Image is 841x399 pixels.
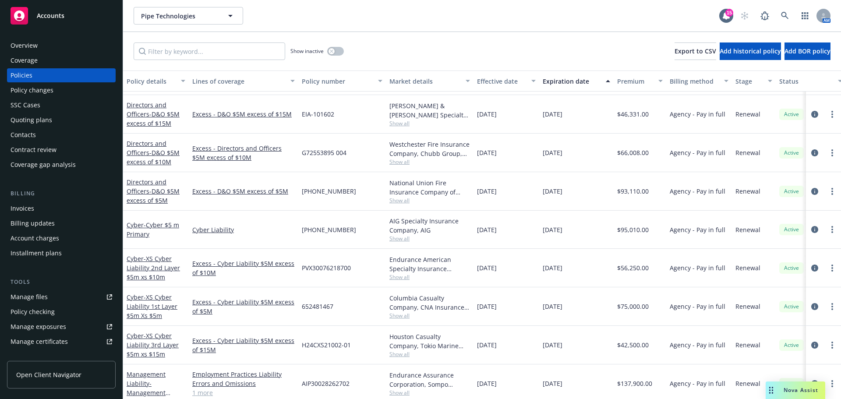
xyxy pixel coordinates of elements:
a: Installment plans [7,246,116,260]
span: [PHONE_NUMBER] [302,187,356,196]
a: circleInformation [809,301,820,312]
a: Report a Bug [756,7,774,25]
span: [DATE] [543,263,562,272]
a: Employment Practices Liability [192,370,295,379]
a: circleInformation [809,378,820,389]
span: [DATE] [477,148,497,157]
a: Contacts [7,128,116,142]
a: more [827,263,837,273]
span: Open Client Navigator [16,370,81,379]
a: Policy changes [7,83,116,97]
span: - XS Cyber Liability 1st Layer $5m Xs $5m [127,293,177,320]
span: Show all [389,197,470,204]
div: SSC Cases [11,98,40,112]
span: $66,008.00 [617,148,649,157]
a: more [827,378,837,389]
span: PVX30076218700 [302,263,351,272]
a: Excess - Directors and Officers $5M excess of $10M [192,144,295,162]
button: Billing method [666,71,732,92]
div: Houston Casualty Company, Tokio Marine HCC, RT Specialty Insurance Services, LLC (RSG Specialty, ... [389,332,470,350]
span: Agency - Pay in full [670,109,725,119]
span: [DATE] [477,225,497,234]
span: Show all [389,389,470,396]
a: 1 more [192,388,295,397]
span: Active [783,264,800,272]
span: Agency - Pay in full [670,340,725,350]
a: Contract review [7,143,116,157]
span: [DATE] [543,340,562,350]
span: Show all [389,235,470,242]
a: Directors and Officers [127,139,180,166]
div: National Union Fire Insurance Company of [GEOGRAPHIC_DATA], [GEOGRAPHIC_DATA], AIG, CRC Group [389,178,470,197]
span: G72553895 004 [302,148,346,157]
div: Account charges [11,231,59,245]
div: Overview [11,39,38,53]
span: Active [783,341,800,349]
span: - D&O $5M excess of $10M [127,148,180,166]
span: EIA-101602 [302,109,334,119]
a: circleInformation [809,186,820,197]
span: [DATE] [543,187,562,196]
span: Agency - Pay in full [670,148,725,157]
div: Status [779,77,833,86]
button: Policy details [123,71,189,92]
button: Add historical policy [720,42,781,60]
a: Directors and Officers [127,178,180,205]
button: Add BOR policy [784,42,830,60]
button: Export to CSV [675,42,716,60]
button: Nova Assist [766,381,825,399]
div: Policy checking [11,305,55,319]
span: - XS Cyber Liability 3rd Layer $5m xs $15m [127,332,179,358]
span: $93,110.00 [617,187,649,196]
button: Lines of coverage [189,71,298,92]
a: Overview [7,39,116,53]
div: AIG Specialty Insurance Company, AIG [389,216,470,235]
a: Cyber [127,293,177,320]
button: Premium [614,71,666,92]
div: Policy details [127,77,176,86]
div: Coverage gap analysis [11,158,76,172]
a: Excess - D&O $5M excess of $15M [192,109,295,119]
span: Renewal [735,302,760,311]
div: 15 [725,9,733,17]
span: $137,900.00 [617,379,652,388]
button: Stage [732,71,776,92]
a: circleInformation [809,263,820,273]
a: Cyber Liability [192,225,295,234]
div: Market details [389,77,460,86]
a: more [827,340,837,350]
div: Effective date [477,77,526,86]
button: Expiration date [539,71,614,92]
div: Policy number [302,77,373,86]
span: Renewal [735,187,760,196]
div: Quoting plans [11,113,52,127]
span: - Cyber $5 m Primary [127,221,179,238]
a: circleInformation [809,109,820,120]
a: Cyber [127,332,179,358]
span: $75,000.00 [617,302,649,311]
span: Accounts [37,12,64,19]
span: H24CXS21002-01 [302,340,351,350]
a: circleInformation [809,224,820,235]
div: Manage certificates [11,335,68,349]
div: Endurance Assurance Corporation, Sompo International [389,371,470,389]
span: Pipe Technologies [141,11,217,21]
span: $42,500.00 [617,340,649,350]
a: more [827,148,837,158]
span: [DATE] [477,302,497,311]
a: Manage exposures [7,320,116,334]
span: [DATE] [477,379,497,388]
span: Show inactive [290,47,324,55]
span: [DATE] [477,109,497,119]
a: SSC Cases [7,98,116,112]
div: Endurance American Specialty Insurance Company, Sompo International, CRC Group [389,255,470,273]
span: [DATE] [543,148,562,157]
a: more [827,109,837,120]
span: $95,010.00 [617,225,649,234]
span: [DATE] [543,379,562,388]
span: Export to CSV [675,47,716,55]
span: [DATE] [543,109,562,119]
div: Manage files [11,290,48,304]
a: Manage claims [7,350,116,364]
span: Active [783,380,800,388]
